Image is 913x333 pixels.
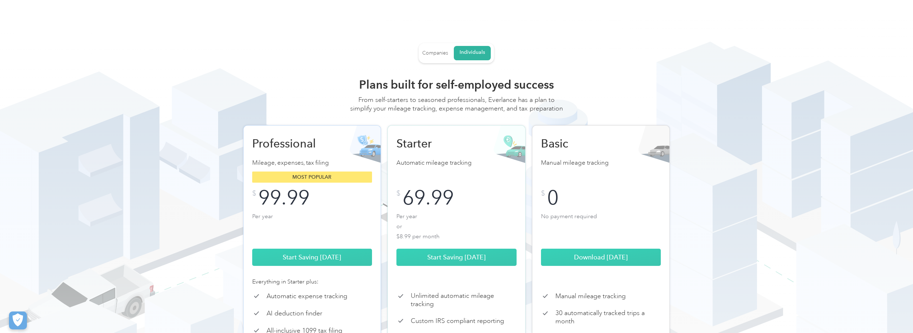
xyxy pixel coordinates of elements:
p: Automatic expense tracking [267,292,347,300]
input: Submit [123,94,170,109]
div: Most popular [252,172,372,183]
div: Everything in Starter plus: [252,277,372,286]
p: Per year or $8.99 per month [396,211,517,240]
p: Per year [252,211,372,240]
a: Start Saving [DATE] [252,249,372,266]
p: Custom IRS compliant reporting [411,317,504,325]
a: Download [DATE] [541,249,661,266]
input: Submit [123,65,170,80]
div: 0 [547,190,559,206]
p: Mileage, expenses, tax filing [252,158,372,168]
div: $ [541,190,545,197]
div: 69.99 [403,190,454,206]
p: Manual mileage tracking [541,158,661,168]
a: Start Saving [DATE] [396,249,517,266]
div: $ [396,190,400,197]
p: Automatic mileage tracking [396,158,517,168]
p: AI deduction finder [267,309,322,318]
h2: Plans built for self-employed success [349,78,564,92]
div: From self-starters to seasoned professionals, Everlance has a plan to simplify your mileage track... [349,95,564,120]
p: Manual mileage tracking [555,292,626,300]
div: Companies [422,50,448,56]
div: $ [252,190,256,197]
button: Cookies Settings [9,311,27,329]
h2: Starter [396,136,472,151]
div: Individuals [460,49,485,56]
p: 30 automatically tracked trips a month [555,309,661,325]
h2: Basic [541,136,616,151]
p: No payment required [541,211,661,240]
div: 99.99 [258,190,310,206]
h2: Professional [252,136,328,151]
p: Unlimited automatic mileage tracking [411,292,517,308]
